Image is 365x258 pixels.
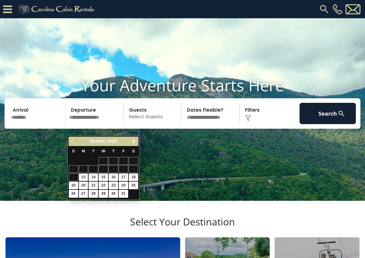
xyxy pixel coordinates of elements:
[5,76,360,95] h1: Your Adventure Starts Here
[89,173,98,181] a: 14
[109,182,118,189] a: 23
[89,182,98,189] a: 21
[331,4,344,14] a: [PHONE_NUMBER]
[109,173,118,181] a: 16
[338,110,345,117] img: search-regular-white.png
[129,173,138,181] a: 18
[319,4,330,15] img: search-regular.svg
[122,149,125,153] span: Friday
[129,182,138,189] a: 25
[79,190,88,197] a: 27
[99,173,108,181] a: 15
[119,190,128,197] a: 31
[92,149,95,153] span: Tuesday
[79,182,88,189] a: 20
[102,149,105,153] span: Wednesday
[132,139,136,144] span: Next
[130,138,138,145] a: Next
[300,103,356,124] button: Search
[132,149,135,153] span: Saturday
[119,182,128,189] a: 24
[79,173,88,181] a: 13
[245,115,251,121] img: filter--v1.png
[119,173,128,181] a: 17
[69,190,78,197] a: 26
[89,190,98,197] a: 28
[5,216,360,237] h3: Select Your Destination
[69,182,78,189] a: 19
[72,149,75,153] span: Sunday
[125,103,181,124] p: Select Guests
[99,190,108,197] a: 29
[107,139,117,144] span: 2025
[109,190,118,197] a: 30
[90,139,106,144] span: October
[112,149,115,153] span: Thursday
[15,3,99,15] img: Khaki-logo.png
[99,182,108,189] a: 22
[82,149,85,153] span: Monday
